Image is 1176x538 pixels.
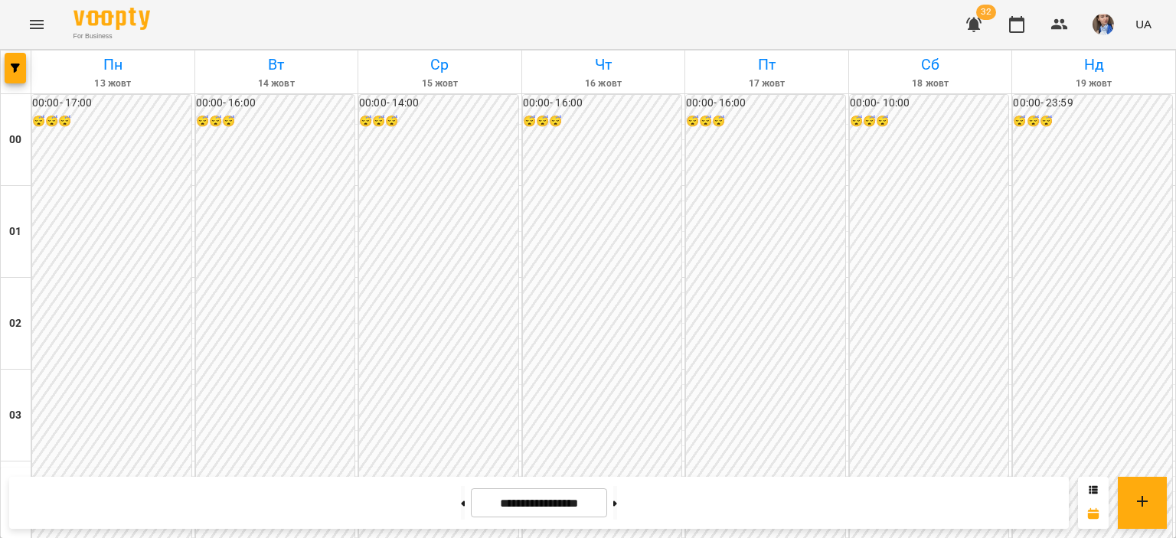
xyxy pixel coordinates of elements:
[851,53,1010,77] h6: Сб
[1014,77,1173,91] h6: 19 жовт
[1129,10,1158,38] button: UA
[850,113,1009,130] h6: 😴😴😴
[9,132,21,148] h6: 00
[850,95,1009,112] h6: 00:00 - 10:00
[196,95,355,112] h6: 00:00 - 16:00
[523,113,682,130] h6: 😴😴😴
[18,6,55,43] button: Menu
[9,223,21,240] h6: 01
[976,5,996,20] span: 32
[32,95,191,112] h6: 00:00 - 17:00
[198,77,356,91] h6: 14 жовт
[688,53,846,77] h6: Пт
[1014,53,1173,77] h6: Нд
[361,53,519,77] h6: Ср
[196,113,355,130] h6: 😴😴😴
[32,113,191,130] h6: 😴😴😴
[9,315,21,332] h6: 02
[524,77,683,91] h6: 16 жовт
[359,113,518,130] h6: 😴😴😴
[1093,14,1114,35] img: 727e98639bf378bfedd43b4b44319584.jpeg
[1013,95,1172,112] h6: 00:00 - 23:59
[523,95,682,112] h6: 00:00 - 16:00
[688,77,846,91] h6: 17 жовт
[361,77,519,91] h6: 15 жовт
[9,407,21,424] h6: 03
[34,53,192,77] h6: Пн
[1135,16,1151,32] span: UA
[686,95,845,112] h6: 00:00 - 16:00
[359,95,518,112] h6: 00:00 - 14:00
[198,53,356,77] h6: Вт
[1013,113,1172,130] h6: 😴😴😴
[34,77,192,91] h6: 13 жовт
[73,31,150,41] span: For Business
[851,77,1010,91] h6: 18 жовт
[73,8,150,30] img: Voopty Logo
[686,113,845,130] h6: 😴😴😴
[524,53,683,77] h6: Чт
